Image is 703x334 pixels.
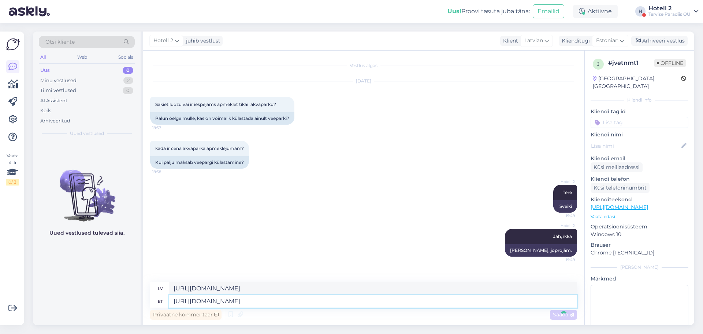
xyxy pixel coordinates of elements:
[591,231,688,238] p: Windows 10
[591,213,688,220] p: Vaata edasi ...
[563,190,572,195] span: Tere
[152,169,180,175] span: 19:38
[39,52,47,62] div: All
[648,5,699,17] a: Hotell 2Tervise Paradiis OÜ
[559,37,590,45] div: Klienditugi
[45,38,75,46] span: Otsi kliente
[40,67,50,74] div: Uus
[553,200,577,213] div: Sveiki
[76,52,89,62] div: Web
[591,155,688,162] p: Kliendi email
[70,130,104,137] span: Uued vestlused
[547,257,575,263] span: 19:49
[547,223,575,228] span: Hotell 2
[591,97,688,103] div: Kliendi info
[591,162,643,172] div: Küsi meiliaadressi
[553,234,572,239] span: Jah, ikka
[591,241,688,249] p: Brauser
[153,37,173,45] span: Hotell 2
[648,5,691,11] div: Hotell 2
[524,37,543,45] span: Latvian
[155,102,276,107] span: Sakiet ludzu vai ir iespejams apmeklet tikai akvaparku?
[123,87,133,94] div: 0
[591,275,688,283] p: Märkmed
[591,175,688,183] p: Kliendi telefon
[123,67,133,74] div: 0
[40,97,67,104] div: AI Assistent
[591,264,688,271] div: [PERSON_NAME]
[591,108,688,115] p: Kliendi tag'id
[547,179,575,184] span: Hotell 2
[150,156,249,169] div: Kui palju maksab veepargi külastamine?
[123,77,133,84] div: 2
[591,204,648,210] a: [URL][DOMAIN_NAME]
[117,52,135,62] div: Socials
[591,196,688,203] p: Klienditeekond
[596,37,618,45] span: Estonian
[183,37,220,45] div: juhib vestlust
[591,249,688,257] p: Chrome [TECHNICAL_ID]
[533,4,564,18] button: Emailid
[447,8,461,15] b: Uus!
[40,107,51,114] div: Kõik
[547,213,575,219] span: 19:49
[505,244,577,257] div: [PERSON_NAME], joprojām.
[155,146,244,151] span: kada ir cena akvaparka apmeklejumam?
[573,5,618,18] div: Aktiivne
[591,183,650,193] div: Küsi telefoninumbrit
[591,142,680,150] input: Lisa nimi
[648,11,691,17] div: Tervise Paradiis OÜ
[631,36,688,46] div: Arhiveeri vestlus
[597,61,599,67] span: j
[591,223,688,231] p: Operatsioonisüsteem
[6,179,19,186] div: 0 / 3
[40,77,77,84] div: Minu vestlused
[608,59,654,67] div: # jvetnmt1
[635,6,646,16] div: H
[40,117,70,125] div: Arhiveeritud
[40,87,76,94] div: Tiimi vestlused
[591,131,688,139] p: Kliendi nimi
[150,112,294,125] div: Palun öelge mulle, kas on võimalik külastada ainult veeparki?
[6,37,20,51] img: Askly Logo
[593,75,681,90] div: [GEOGRAPHIC_DATA], [GEOGRAPHIC_DATA]
[500,37,518,45] div: Klient
[33,157,141,223] img: No chats
[49,229,124,237] p: Uued vestlused tulevad siia.
[447,7,530,16] div: Proovi tasuta juba täna:
[150,62,577,69] div: Vestlus algas
[654,59,686,67] span: Offline
[6,153,19,186] div: Vaata siia
[150,78,577,84] div: [DATE]
[152,125,180,131] span: 19:37
[591,117,688,128] input: Lisa tag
